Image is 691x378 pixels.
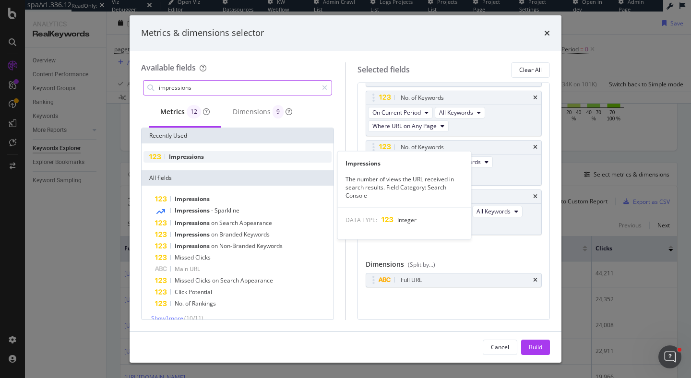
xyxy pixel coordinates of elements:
span: All Keywords [477,207,511,215]
div: Dimensions [366,260,542,273]
span: ( 10 / 11 ) [184,314,203,322]
span: Appearance [240,276,273,284]
span: Keywords [257,242,283,250]
span: Potential [189,288,212,296]
span: Impressions [175,206,211,214]
div: The number of views the URL received in search results. Field Category: Search Console [338,175,471,200]
div: times [533,95,537,101]
span: on [211,219,219,227]
div: times [544,27,550,39]
span: Main [175,265,190,273]
span: Missed [175,253,195,261]
div: No. of Keywords [401,142,444,152]
div: Impressions [338,159,471,167]
span: URL [190,265,200,273]
div: Cancel [491,343,509,351]
div: (Split by...) [408,260,435,269]
div: modal [130,15,561,363]
div: All fields [142,170,334,186]
div: Build [529,343,542,351]
button: Where URL on Any Page [368,120,449,132]
span: Impressions [175,219,211,227]
span: Impressions [175,195,210,203]
span: Clicks [195,253,211,261]
div: No. of KeywordstimesOn Compared PeriodAll KeywordsWhere URL on Any Page [366,140,542,186]
span: Show 1 more [151,314,183,322]
div: Selected fields [357,64,410,75]
span: on [212,276,220,284]
div: Metrics [160,105,210,118]
span: 12 [191,109,197,115]
span: Non-Branded [219,242,257,250]
span: Missed [175,276,195,284]
button: Build [521,340,550,355]
span: Sparkline [214,206,239,214]
span: 9 [276,109,280,115]
div: times [533,277,537,283]
span: Integer [397,215,417,224]
span: of [185,299,192,307]
span: Impressions [169,153,204,161]
div: Metrics & dimensions selector [141,27,264,39]
div: brand label [187,105,201,118]
span: on [211,242,219,250]
div: Clear All [519,66,542,74]
div: No. of Keywords [401,93,444,103]
span: Search [220,276,240,284]
input: Search by field name [158,81,318,95]
span: Search [219,219,239,227]
span: Where URL on Any Page [372,122,437,130]
div: brand label [273,105,284,118]
span: On Current Period [372,108,421,117]
span: - [211,206,214,214]
div: Recently Used [142,128,334,143]
span: on [211,230,219,238]
span: Impressions [175,230,211,238]
div: times [533,144,537,150]
div: Dimensions [233,105,292,118]
span: Branded [219,230,244,238]
button: Clear All [511,62,550,78]
div: Full URLtimes [366,273,542,287]
div: Available fields [141,62,196,73]
span: DATA TYPE: [345,215,377,224]
button: Cancel [483,340,517,355]
span: Impressions [175,242,211,250]
div: times [533,194,537,200]
button: All Keywords [472,206,523,217]
span: Keywords [244,230,270,238]
button: All Keywords [435,107,485,118]
iframe: Intercom live chat [658,345,681,368]
span: Rankings [192,299,216,307]
span: Clicks [195,276,212,284]
div: Full URL [401,275,422,285]
span: Click [175,288,189,296]
span: All Keywords [439,108,473,117]
button: On Current Period [368,107,433,118]
span: No. [175,299,185,307]
div: No. of KeywordstimesOn Current PeriodAll KeywordsWhere URL on Any Page [366,91,542,136]
span: Appearance [239,219,272,227]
